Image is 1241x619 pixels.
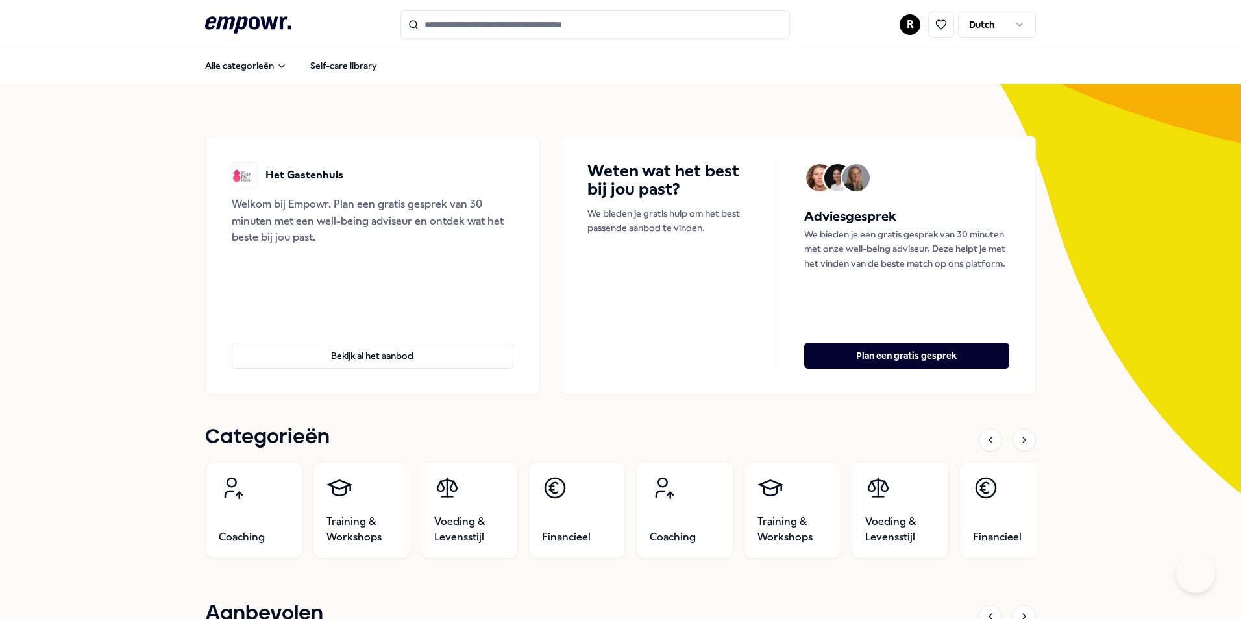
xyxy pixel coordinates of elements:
[973,529,1022,545] span: Financieel
[265,167,343,184] p: Het Gastenhuis
[804,227,1009,271] p: We bieden je een gratis gesprek van 30 minuten met onze well-being adviseur. Deze helpt je met he...
[542,529,591,545] span: Financieel
[195,53,297,79] button: Alle categorieën
[205,421,330,454] h1: Categorieën
[421,461,518,559] a: Voeding & Levensstijl
[528,461,626,559] a: Financieel
[900,14,920,35] button: R
[400,10,790,39] input: Search for products, categories or subcategories
[300,53,387,79] a: Self-care library
[232,343,513,369] button: Bekijk al het aanbod
[205,461,302,559] a: Coaching
[587,206,752,236] p: We bieden je gratis hulp om het best passende aanbod te vinden.
[636,461,733,559] a: Coaching
[219,529,265,545] span: Coaching
[313,461,410,559] a: Training & Workshops
[434,514,504,545] span: Voeding & Levensstijl
[195,53,387,79] nav: Main
[757,514,828,545] span: Training & Workshops
[744,461,841,559] a: Training & Workshops
[959,461,1057,559] a: Financieel
[326,514,397,545] span: Training & Workshops
[806,164,833,191] img: Avatar
[852,461,949,559] a: Voeding & Levensstijl
[804,206,1009,227] h5: Adviesgesprek
[842,164,870,191] img: Avatar
[1176,554,1215,593] iframe: Help Scout Beacon - Open
[232,322,513,369] a: Bekijk al het aanbod
[587,162,752,199] h4: Weten wat het best bij jou past?
[824,164,852,191] img: Avatar
[804,343,1009,369] button: Plan een gratis gesprek
[232,162,258,188] img: Het Gastenhuis
[232,196,513,246] div: Welkom bij Empowr. Plan een gratis gesprek van 30 minuten met een well-being adviseur en ontdek w...
[650,529,696,545] span: Coaching
[865,514,935,545] span: Voeding & Levensstijl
